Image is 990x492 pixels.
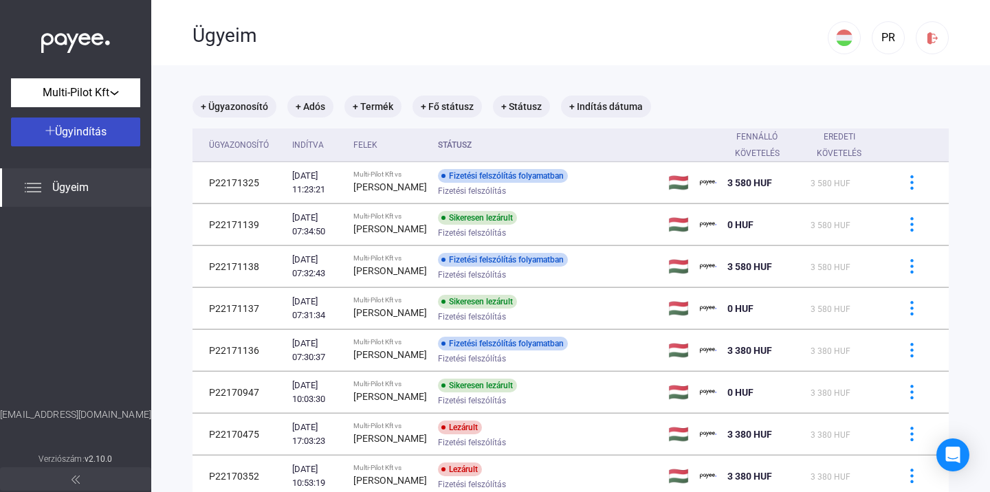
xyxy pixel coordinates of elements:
[292,253,342,280] div: [DATE] 07:32:43
[438,379,517,392] div: Sikeresen lezárult
[292,211,342,238] div: [DATE] 07:34:50
[25,179,41,196] img: list.svg
[292,337,342,364] div: [DATE] 07:30:37
[663,372,694,413] td: 🇭🇺
[811,304,850,314] span: 3 580 HUF
[353,296,427,304] div: Multi-Pilot Kft vs
[897,336,926,365] button: more-blue
[438,295,517,309] div: Sikeresen lezárult
[292,295,342,322] div: [DATE] 07:31:34
[936,438,969,471] div: Open Intercom Messenger
[353,433,427,444] strong: [PERSON_NAME]
[192,288,287,329] td: P22171137
[192,24,828,47] div: Ügyeim
[700,426,716,443] img: payee-logo
[209,137,281,153] div: Ügyazonosító
[43,85,109,101] span: Multi-Pilot Kft
[209,137,269,153] div: Ügyazonosító
[192,414,287,455] td: P22170475
[905,175,919,190] img: more-blue
[438,183,506,199] span: Fizetési felszólítás
[41,25,110,54] img: white-payee-white-dot.svg
[353,181,427,192] strong: [PERSON_NAME]
[700,342,716,359] img: payee-logo
[727,387,753,398] span: 0 HUF
[811,179,850,188] span: 3 580 HUF
[811,128,880,161] div: Eredeti követelés
[292,379,342,406] div: [DATE] 10:03:30
[663,204,694,245] td: 🇭🇺
[727,261,772,272] span: 3 580 HUF
[811,430,850,440] span: 3 380 HUF
[897,168,926,197] button: more-blue
[192,330,287,371] td: P22171136
[663,162,694,203] td: 🇭🇺
[905,301,919,315] img: more-blue
[905,469,919,483] img: more-blue
[727,303,753,314] span: 0 HUF
[432,128,663,162] th: Státusz
[905,427,919,441] img: more-blue
[45,126,55,135] img: plus-white.svg
[353,422,427,430] div: Multi-Pilot Kft vs
[438,337,568,350] div: Fizetési felszólítás folyamatban
[905,217,919,232] img: more-blue
[438,267,506,283] span: Fizetési felszólítás
[727,177,772,188] span: 3 580 HUF
[438,309,506,325] span: Fizetési felszólítás
[292,462,342,490] div: [DATE] 10:53:19
[700,216,716,233] img: payee-logo
[353,254,427,262] div: Multi-Pilot Kft vs
[71,476,80,484] img: arrow-double-left-grey.svg
[700,300,716,317] img: payee-logo
[292,421,342,448] div: [DATE] 17:03:23
[916,21,949,54] button: logout-red
[353,338,427,346] div: Multi-Pilot Kft vs
[897,420,926,449] button: more-blue
[438,392,506,409] span: Fizetési felszólítás
[727,219,753,230] span: 0 HUF
[905,259,919,273] img: more-blue
[438,434,506,451] span: Fizetési felszólítás
[828,21,861,54] button: HU
[292,137,324,153] div: Indítva
[192,204,287,245] td: P22171139
[811,388,850,398] span: 3 380 HUF
[353,307,427,318] strong: [PERSON_NAME]
[438,253,568,267] div: Fizetési felszólítás folyamatban
[353,349,427,360] strong: [PERSON_NAME]
[438,462,482,476] div: Lezárult
[897,462,926,491] button: more-blue
[85,454,113,464] strong: v2.10.0
[52,179,89,196] span: Ügyeim
[663,414,694,455] td: 🇭🇺
[493,96,550,118] mat-chip: + Státusz
[663,288,694,329] td: 🇭🇺
[811,472,850,482] span: 3 380 HUF
[811,346,850,356] span: 3 380 HUF
[353,137,427,153] div: Felek
[353,170,427,179] div: Multi-Pilot Kft vs
[727,471,772,482] span: 3 380 HUF
[55,125,107,138] span: Ügyindítás
[663,246,694,287] td: 🇭🇺
[727,128,788,161] div: Fennálló követelés
[925,31,940,45] img: logout-red
[192,162,287,203] td: P22171325
[353,391,427,402] strong: [PERSON_NAME]
[811,221,850,230] span: 3 580 HUF
[727,345,772,356] span: 3 380 HUF
[897,252,926,281] button: more-blue
[877,30,900,46] div: PR
[727,128,800,161] div: Fennálló követelés
[353,223,427,234] strong: [PERSON_NAME]
[353,475,427,486] strong: [PERSON_NAME]
[11,78,140,107] button: Multi-Pilot Kft
[438,225,506,241] span: Fizetési felszólítás
[663,330,694,371] td: 🇭🇺
[836,30,852,46] img: HU
[287,96,333,118] mat-chip: + Adós
[905,385,919,399] img: more-blue
[727,429,772,440] span: 3 380 HUF
[353,212,427,221] div: Multi-Pilot Kft vs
